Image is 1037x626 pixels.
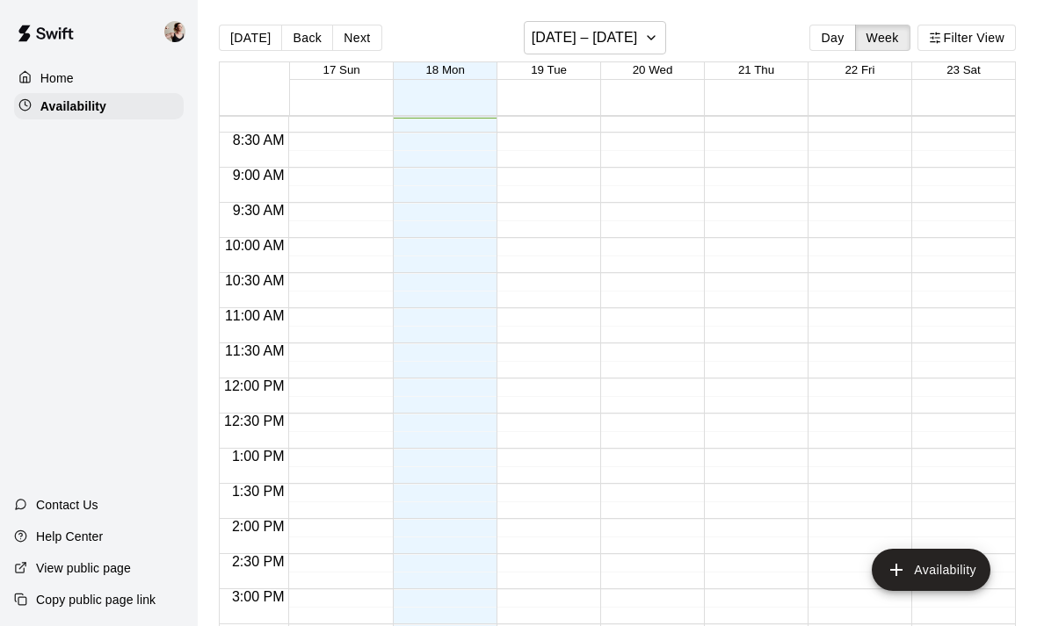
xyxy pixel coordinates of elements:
[220,378,288,393] span: 12:00 PM
[425,63,464,76] button: 18 Mon
[323,63,360,76] button: 17 Sun
[946,63,981,76] button: 23 Sat
[228,168,289,183] span: 9:00 AM
[228,203,289,218] span: 9:30 AM
[221,273,289,288] span: 10:30 AM
[36,559,131,577] p: View public page
[36,496,98,514] p: Contact Us
[228,484,289,499] span: 1:30 PM
[332,25,381,51] button: Next
[219,25,282,51] button: [DATE]
[531,63,567,76] button: 19 Tue
[524,21,667,54] button: [DATE] – [DATE]
[14,65,184,91] a: Home
[36,591,156,608] p: Copy public page link
[228,554,289,569] span: 2:30 PM
[228,133,289,148] span: 8:30 AM
[221,238,289,253] span: 10:00 AM
[40,69,74,87] p: Home
[855,25,910,51] button: Week
[738,63,774,76] button: 21 Thu
[228,449,289,464] span: 1:00 PM
[14,93,184,119] a: Availability
[228,519,289,534] span: 2:00 PM
[845,63,874,76] button: 22 Fri
[221,343,289,358] span: 11:30 AM
[532,25,638,50] h6: [DATE] – [DATE]
[809,25,855,51] button: Day
[221,308,289,323] span: 11:00 AM
[228,589,289,604] span: 3:00 PM
[36,528,103,545] p: Help Center
[220,414,288,428] span: 12:30 PM
[917,25,1016,51] button: Filter View
[164,21,185,42] img: Lauryn Morris
[40,97,106,115] p: Availability
[161,14,198,49] div: Lauryn Morris
[872,549,990,591] button: add
[633,63,673,76] button: 20 Wed
[281,25,333,51] button: Back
